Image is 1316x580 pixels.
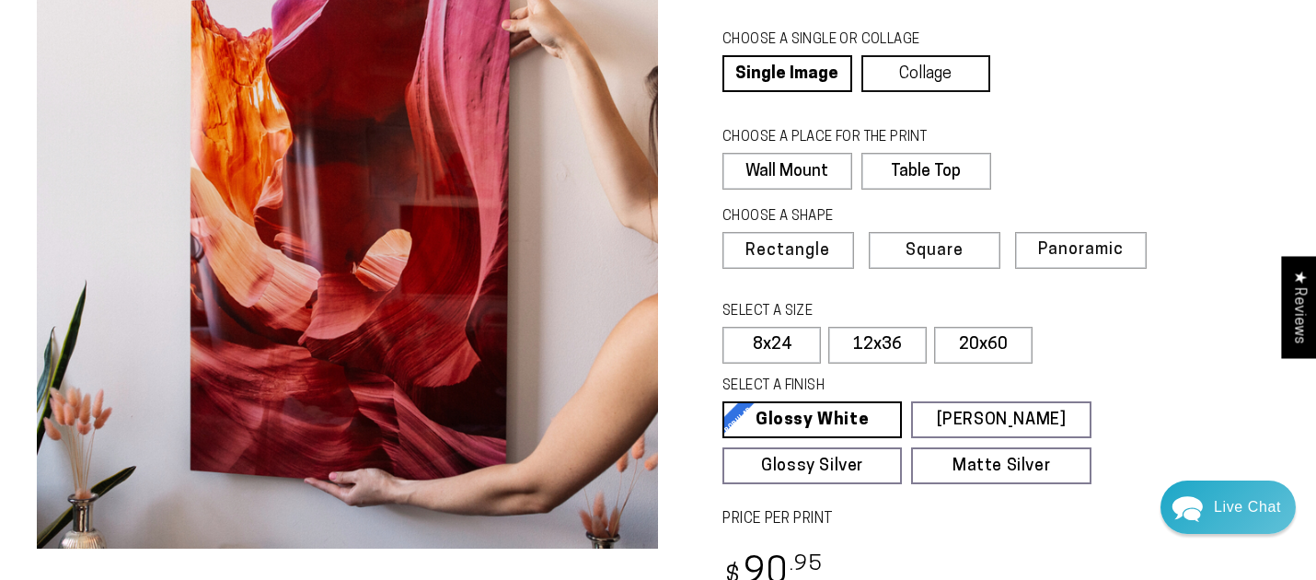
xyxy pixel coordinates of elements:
legend: SELECT A FINISH [722,377,1049,397]
span: Panoramic [1038,241,1124,259]
a: Single Image [722,55,852,92]
a: Collage [861,55,991,92]
sup: .95 [790,554,823,575]
a: Glossy White [722,401,902,438]
span: Square [906,243,964,260]
label: 12x36 [828,327,927,364]
label: Wall Mount [722,153,852,190]
label: PRICE PER PRINT [722,509,1279,530]
span: Rectangle [745,243,830,260]
legend: CHOOSE A SHAPE [722,207,976,227]
div: Click to open Judge.me floating reviews tab [1281,256,1316,358]
a: Matte Silver [911,447,1091,484]
a: [PERSON_NAME] [911,401,1091,438]
label: 20x60 [934,327,1033,364]
div: Chat widget toggle [1160,481,1296,534]
div: Contact Us Directly [1214,481,1281,534]
legend: CHOOSE A SINGLE OR COLLAGE [722,30,973,51]
label: Table Top [861,153,991,190]
a: Glossy Silver [722,447,902,484]
legend: SELECT A SIZE [722,302,968,322]
legend: CHOOSE A PLACE FOR THE PRINT [722,128,974,148]
label: 8x24 [722,327,821,364]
